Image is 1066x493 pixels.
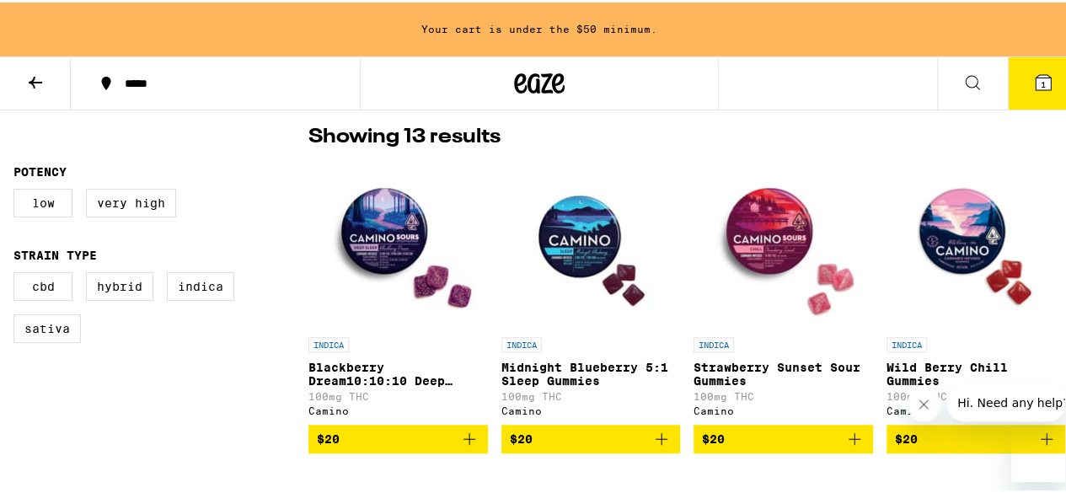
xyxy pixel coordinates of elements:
[694,158,873,422] a: Open page for Strawberry Sunset Sour Gummies from Camino
[1011,426,1065,480] iframe: Button to launch messaging window
[887,335,927,350] p: INDICA
[501,403,681,414] div: Camino
[907,385,940,419] iframe: Close message
[308,358,488,385] p: Blackberry Dream10:10:10 Deep Sleep Gummies
[308,335,349,350] p: INDICA
[86,270,153,298] label: Hybrid
[506,158,675,326] img: Camino - Midnight Blueberry 5:1 Sleep Gummies
[887,358,1066,385] p: Wild Berry Chill Gummies
[308,422,488,451] button: Add to bag
[501,158,681,422] a: Open page for Midnight Blueberry 5:1 Sleep Gummies from Camino
[694,335,734,350] p: INDICA
[510,430,533,443] span: $20
[947,382,1065,419] iframe: Message from company
[694,403,873,414] div: Camino
[501,335,542,350] p: INDICA
[13,246,97,260] legend: Strain Type
[501,422,681,451] button: Add to bag
[308,403,488,414] div: Camino
[501,358,681,385] p: Midnight Blueberry 5:1 Sleep Gummies
[10,12,121,25] span: Hi. Need any help?
[887,422,1066,451] button: Add to bag
[86,186,176,215] label: Very High
[308,389,488,399] p: 100mg THC
[892,158,1060,326] img: Camino - Wild Berry Chill Gummies
[702,430,725,443] span: $20
[317,430,340,443] span: $20
[167,270,234,298] label: Indica
[313,158,482,326] img: Camino - Blackberry Dream10:10:10 Deep Sleep Gummies
[694,358,873,385] p: Strawberry Sunset Sour Gummies
[694,422,873,451] button: Add to bag
[13,186,72,215] label: Low
[308,158,488,422] a: Open page for Blackberry Dream10:10:10 Deep Sleep Gummies from Camino
[887,158,1066,422] a: Open page for Wild Berry Chill Gummies from Camino
[13,163,67,176] legend: Potency
[887,389,1066,399] p: 100mg THC
[895,430,918,443] span: $20
[13,270,72,298] label: CBD
[13,312,81,340] label: Sativa
[1041,77,1046,87] span: 1
[699,158,867,326] img: Camino - Strawberry Sunset Sour Gummies
[887,403,1066,414] div: Camino
[501,389,681,399] p: 100mg THC
[308,121,501,149] p: Showing 13 results
[694,389,873,399] p: 100mg THC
